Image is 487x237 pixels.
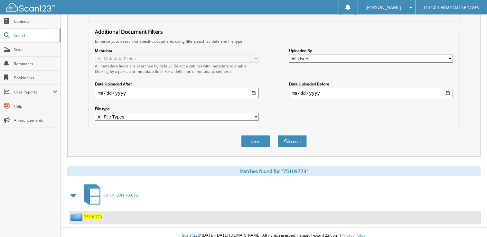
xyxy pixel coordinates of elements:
[92,28,166,35] legend: Additional Document Filters
[365,5,401,9] span: [PERSON_NAME]
[95,63,259,74] div: All metadata fields are searched by default. Select a cabinet with metadata to enable filtering b...
[6,3,55,12] img: scan123-logo-white.svg
[289,88,453,98] input: end
[84,214,102,220] a: 75109773
[14,33,56,38] span: Search
[104,192,138,198] span: OPEN CONTRACTS
[95,81,259,87] label: Date Uploaded After
[14,89,53,95] span: User Reports
[424,5,479,9] span: Lincoln Financial Services
[67,166,481,176] div: Matches found for "75109773"
[95,106,259,111] label: File type
[278,135,307,147] button: Search
[70,213,84,221] img: folder2.png
[289,81,453,87] label: Date Uploaded Before
[14,61,57,66] span: Reminders
[241,135,270,147] button: Clear
[95,48,259,53] label: Metadata
[14,118,57,123] span: Announcements
[14,47,57,52] span: Scan
[455,206,487,237] iframe: Chat Widget
[80,182,138,208] a: OPEN CONTRACTS
[289,48,453,53] label: Uploaded By
[95,88,259,98] input: start
[92,39,456,44] div: Enhance your search for specific documents using filters such as date and file type.
[14,75,57,81] span: Bookmarks
[14,103,57,109] span: Help
[14,19,57,24] span: Cabinets
[222,69,231,74] a: here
